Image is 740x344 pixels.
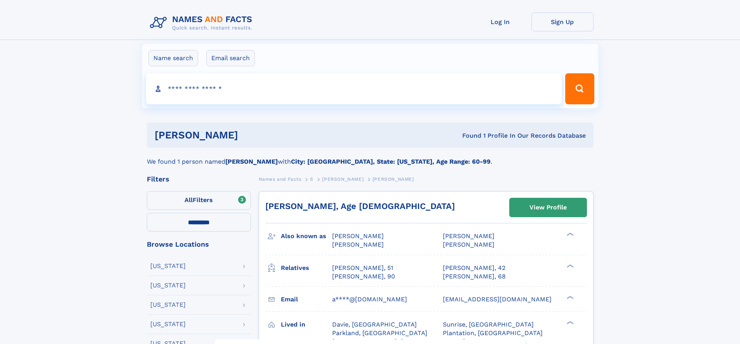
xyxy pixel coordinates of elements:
b: City: [GEOGRAPHIC_DATA], State: [US_STATE], Age Range: 60-99 [291,158,491,165]
a: S [310,174,313,184]
div: [US_STATE] [150,302,186,308]
span: Plantation, [GEOGRAPHIC_DATA] [443,329,543,337]
h3: Email [281,293,332,306]
div: ❯ [565,232,574,237]
span: [PERSON_NAME] [322,176,364,182]
h1: [PERSON_NAME] [155,130,350,140]
div: ❯ [565,295,574,300]
div: [US_STATE] [150,282,186,289]
a: View Profile [510,198,587,217]
div: ❯ [565,320,574,325]
a: [PERSON_NAME], 42 [443,264,505,272]
span: S [310,176,313,182]
a: [PERSON_NAME], 90 [332,272,395,281]
input: search input [146,73,562,104]
button: Search Button [565,73,594,104]
a: Log In [469,12,531,31]
span: Sunrise, [GEOGRAPHIC_DATA] [443,321,534,328]
span: Parkland, [GEOGRAPHIC_DATA] [332,329,427,337]
b: [PERSON_NAME] [225,158,278,165]
label: Email search [206,50,255,66]
a: [PERSON_NAME], Age [DEMOGRAPHIC_DATA] [265,201,455,211]
img: Logo Names and Facts [147,12,259,33]
span: [PERSON_NAME] [443,241,494,248]
span: [PERSON_NAME] [332,232,384,240]
span: All [185,196,193,204]
span: [PERSON_NAME] [373,176,414,182]
div: Browse Locations [147,241,251,248]
div: [US_STATE] [150,263,186,269]
div: We found 1 person named with . [147,148,594,166]
a: Sign Up [531,12,594,31]
span: [PERSON_NAME] [332,241,384,248]
a: [PERSON_NAME], 68 [443,272,506,281]
div: View Profile [529,199,567,216]
span: Davie, [GEOGRAPHIC_DATA] [332,321,417,328]
span: [PERSON_NAME] [443,232,494,240]
a: [PERSON_NAME] [322,174,364,184]
a: Names and Facts [259,174,301,184]
h3: Lived in [281,318,332,331]
label: Filters [147,191,251,210]
h3: Relatives [281,261,332,275]
div: ❯ [565,263,574,268]
div: Filters [147,176,251,183]
a: [PERSON_NAME], 51 [332,264,393,272]
div: [US_STATE] [150,321,186,327]
span: [EMAIL_ADDRESS][DOMAIN_NAME] [443,296,552,303]
label: Name search [148,50,198,66]
h3: Also known as [281,230,332,243]
div: Found 1 Profile In Our Records Database [350,131,586,140]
